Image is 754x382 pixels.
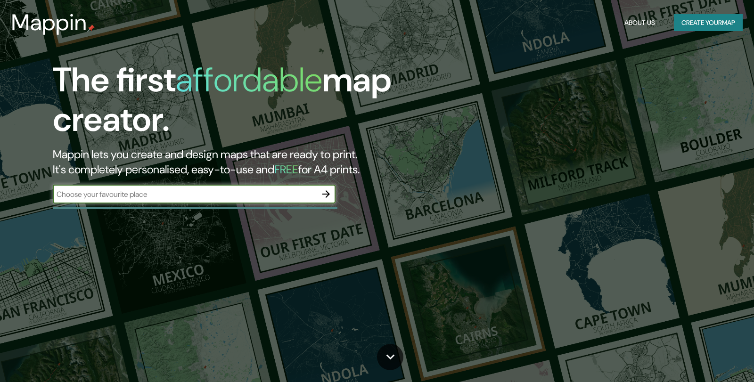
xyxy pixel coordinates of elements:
[274,162,298,177] h5: FREE
[11,9,87,36] h3: Mappin
[53,189,317,200] input: Choose your favourite place
[53,60,430,147] h1: The first map creator.
[621,14,659,32] button: About Us
[674,14,743,32] button: Create yourmap
[87,24,95,32] img: mappin-pin
[176,58,322,102] h1: affordable
[53,147,430,177] h2: Mappin lets you create and design maps that are ready to print. It's completely personalised, eas...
